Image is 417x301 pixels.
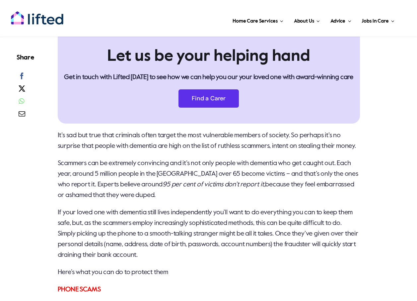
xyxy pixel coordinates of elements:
a: About Us [292,10,322,30]
a: Home Care Services [231,10,285,30]
strong: PHONE SCAMS [58,286,101,293]
a: Find a Carer [178,89,239,108]
h4: Share [17,53,34,62]
a: WhatsApp [17,97,26,109]
em: 95 per cent of victims don’t report it, [163,181,265,188]
span: Home Care Services [233,16,277,27]
a: Advice [328,10,353,30]
nav: Main Menu [78,10,396,30]
a: Email [17,109,27,122]
strong: Get in touch with Lifted [DATE] to see how we can help you our your loved one with award-winning ... [64,74,353,81]
p: Scammers can be extremely convincing and it’s not only people with dementia who get caught out. E... [58,158,360,201]
h2: Let us be your helping hand [60,48,357,65]
a: lifted-logo [11,11,64,18]
span: Jobs in Care [362,16,388,27]
p: It’s sad but true that criminals often target the most vulnerable members of society. So perhaps ... [58,130,360,151]
p: Here’s what you can do to protect them [58,267,360,278]
a: X [17,84,27,97]
a: Facebook [17,71,27,84]
span: Advice [330,16,345,27]
p: If your loved one with dementia still lives independently you’ll want to do everything you can to... [58,207,360,260]
span: About Us [294,16,314,27]
a: Jobs in Care [360,10,396,30]
span: Find a Carer [192,95,226,102]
